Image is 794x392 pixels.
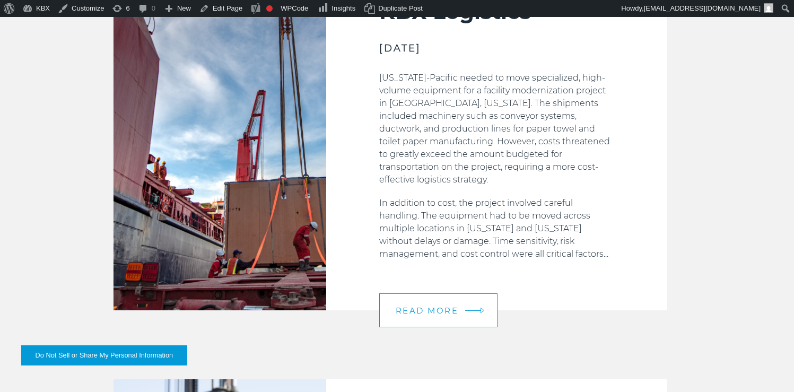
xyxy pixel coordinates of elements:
[379,293,498,327] a: READ MORE arrow arrow
[331,4,355,12] span: Insights
[379,197,614,260] p: In addition to cost, the project involved careful handling. The equipment had to be moved across ...
[481,308,485,313] img: arrow
[379,72,614,186] p: [US_STATE]-Pacific needed to move specialized, high-volume equipment for a facility modernization...
[21,345,187,365] button: Do Not Sell or Share My Personal Information
[644,4,761,12] span: [EMAIL_ADDRESS][DOMAIN_NAME]
[396,307,459,315] span: READ MORE
[379,41,614,56] h3: [DATE]
[266,5,273,12] div: Needs improvement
